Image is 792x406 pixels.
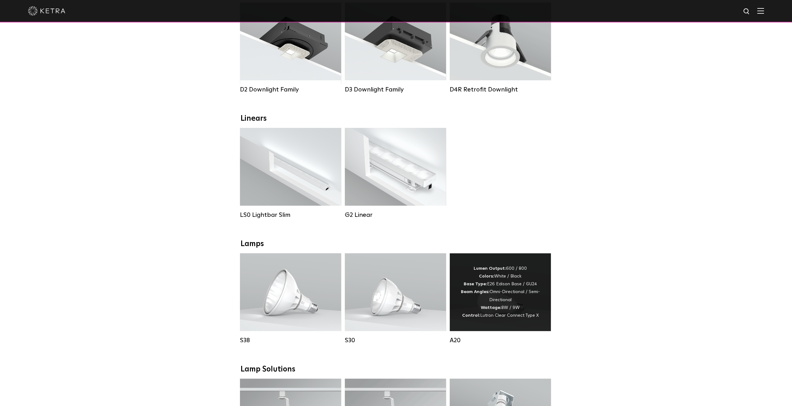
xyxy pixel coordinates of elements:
div: G2 Linear [345,211,446,219]
strong: Beam Angles: [461,290,490,294]
div: LS0 Lightbar Slim [240,211,341,219]
div: D3 Downlight Family [345,86,446,93]
a: A20 Lumen Output:600 / 800Colors:White / BlackBase Type:E26 Edison Base / GU24Beam Angles:Omni-Di... [450,253,551,344]
a: G2 Linear Lumen Output:400 / 700 / 1000Colors:WhiteBeam Angles:Flood / [GEOGRAPHIC_DATA] / Narrow... [345,128,446,219]
img: ketra-logo-2019-white [28,6,65,16]
a: D4R Retrofit Downlight Lumen Output:800Colors:White / BlackBeam Angles:15° / 25° / 40° / 60°Watta... [450,2,551,93]
div: D2 Downlight Family [240,86,341,93]
div: S30 [345,337,446,344]
a: LS0 Lightbar Slim Lumen Output:200 / 350Colors:White / BlackControl:X96 Controller [240,128,341,219]
span: Lutron Clear Connect Type X [480,313,539,318]
a: S30 Lumen Output:1100Colors:White / BlackBase Type:E26 Edison Base / GU24Beam Angles:15° / 25° / ... [345,253,446,344]
strong: Colors: [479,274,494,278]
div: 600 / 800 White / Black E26 Edison Base / GU24 Omni-Directional / Semi-Directional 8W / 9W [459,265,541,320]
img: Hamburger%20Nav.svg [757,8,764,14]
strong: Lumen Output: [474,266,506,271]
div: S38 [240,337,341,344]
a: D2 Downlight Family Lumen Output:1200Colors:White / Black / Gloss Black / Silver / Bronze / Silve... [240,2,341,93]
strong: Wattage: [481,306,501,310]
strong: Control: [462,313,480,318]
div: Linears [241,114,552,123]
div: A20 [450,337,551,344]
div: Lamps [241,240,552,249]
img: search icon [743,8,751,16]
div: Lamp Solutions [241,365,552,374]
a: D3 Downlight Family Lumen Output:700 / 900 / 1100Colors:White / Black / Silver / Bronze / Paintab... [345,2,446,93]
strong: Base Type: [464,282,487,286]
div: D4R Retrofit Downlight [450,86,551,93]
a: S38 Lumen Output:1100Colors:White / BlackBase Type:E26 Edison Base / GU24Beam Angles:10° / 25° / ... [240,253,341,344]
